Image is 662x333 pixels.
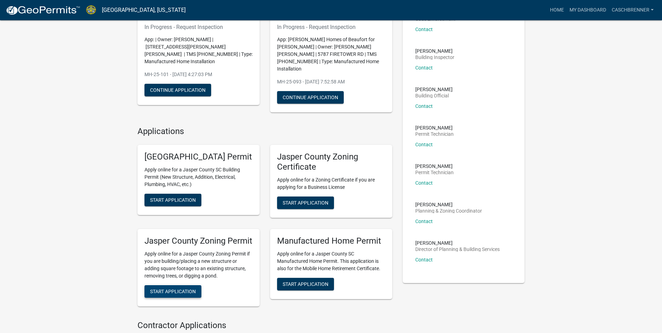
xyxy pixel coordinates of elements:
[277,152,385,172] h5: Jasper County Zoning Certificate
[137,126,392,136] h4: Applications
[277,236,385,246] h5: Manufactured Home Permit
[277,176,385,191] p: Apply online for a Zoning Certificate if you are applying for a Business License
[283,200,328,205] span: Start Application
[415,257,433,262] a: Contact
[415,65,433,71] a: Contact
[415,55,454,60] p: Building Inspector
[415,49,454,53] p: [PERSON_NAME]
[277,24,385,30] h6: In Progress - Request Inspection
[86,5,96,15] img: Jasper County, South Carolina
[567,3,609,17] a: My Dashboard
[415,87,453,92] p: [PERSON_NAME]
[102,4,186,16] a: [GEOGRAPHIC_DATA], [US_STATE]
[137,126,392,312] wm-workflow-list-section: Applications
[415,164,454,169] p: [PERSON_NAME]
[144,71,253,78] p: MH-25-101 - [DATE] 4:27:03 PM
[415,132,454,136] p: Permit Technician
[415,125,454,130] p: [PERSON_NAME]
[144,84,211,96] button: Continue Application
[415,247,500,252] p: Director of Planning & Building Services
[609,3,656,17] a: caschbrenner
[277,278,334,290] button: Start Application
[283,281,328,287] span: Start Application
[415,219,433,224] a: Contact
[277,36,385,73] p: App: [PERSON_NAME] Homes of Beaufort for [PERSON_NAME] | Owner: [PERSON_NAME] [PERSON_NAME] | 578...
[547,3,567,17] a: Home
[415,103,433,109] a: Contact
[144,194,201,206] button: Start Application
[415,93,453,98] p: Building Official
[144,285,201,298] button: Start Application
[277,91,344,104] button: Continue Application
[144,236,253,246] h5: Jasper County Zoning Permit
[415,180,433,186] a: Contact
[144,166,253,188] p: Apply online for a Jasper County SC Building Permit (New Structure, Addition, Electrical, Plumbin...
[144,36,253,65] p: App: | Owner: [PERSON_NAME] | [STREET_ADDRESS][PERSON_NAME][PERSON_NAME] | TMS [PHONE_NUMBER] | T...
[137,320,392,331] h4: Contractor Applications
[144,24,253,30] h6: In Progress - Request Inspection
[277,78,385,86] p: MH-25-093 - [DATE] 7:52:58 AM
[150,197,196,203] span: Start Application
[277,250,385,272] p: Apply online for a Jasper County SC Manufactured Home Permit. This application is also for the Mo...
[144,152,253,162] h5: [GEOGRAPHIC_DATA] Permit
[415,202,482,207] p: [PERSON_NAME]
[415,170,454,175] p: Permit Technician
[415,240,500,245] p: [PERSON_NAME]
[277,197,334,209] button: Start Application
[415,208,482,213] p: Planning & Zoning Coordinator
[415,27,433,32] a: Contact
[144,250,253,280] p: Apply online for a Jasper County Zoning Permit if you are building/placing a new structure or add...
[415,142,433,147] a: Contact
[150,288,196,294] span: Start Application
